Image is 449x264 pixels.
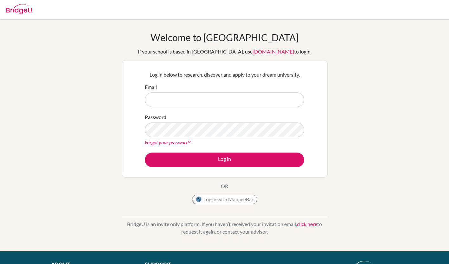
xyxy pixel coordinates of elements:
p: BridgeU is an invite only platform. If you haven’t received your invitation email, to request it ... [122,220,328,236]
p: OR [221,182,228,190]
a: [DOMAIN_NAME] [253,48,294,54]
a: click here [297,221,317,227]
label: Password [145,113,166,121]
img: Bridge-U [6,4,32,14]
h1: Welcome to [GEOGRAPHIC_DATA] [151,32,298,43]
button: Log in [145,153,304,167]
p: Log in below to research, discover and apply to your dream university. [145,71,304,79]
button: Log in with ManageBac [192,195,257,204]
label: Email [145,83,157,91]
div: If your school is based in [GEOGRAPHIC_DATA], use to login. [138,48,311,55]
a: Forgot your password? [145,139,190,145]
